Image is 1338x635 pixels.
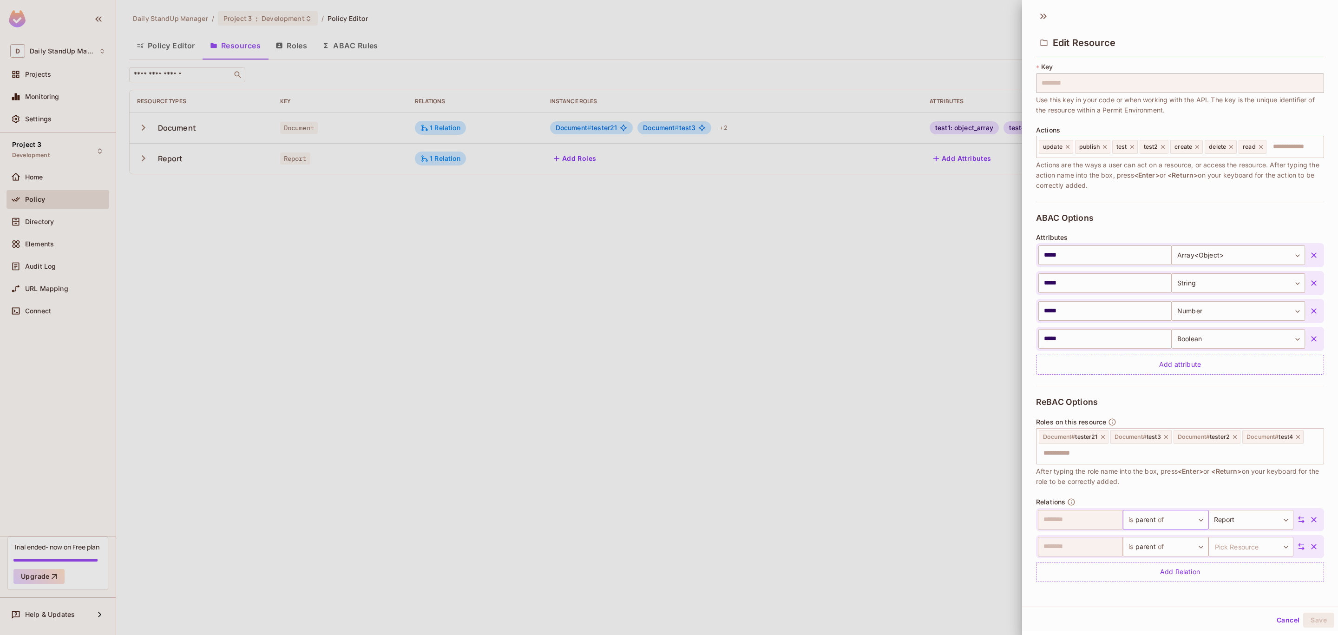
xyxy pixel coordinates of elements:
span: Actions are the ways a user can act on a resource, or access the resource. After typing the actio... [1036,160,1324,191]
div: Add Relation [1036,562,1324,582]
span: of [1156,539,1164,554]
span: is [1128,539,1135,554]
span: test4 [1246,433,1293,441]
span: Document # [1043,433,1075,440]
span: delete [1209,143,1226,151]
div: Document#tester2 [1174,430,1240,444]
span: <Return> [1167,171,1198,179]
span: ABAC Options [1036,213,1094,223]
div: Document#tester21 [1039,430,1108,444]
div: Number [1172,301,1305,321]
div: Report [1208,510,1293,529]
span: Actions [1036,126,1060,134]
span: Relations [1036,498,1065,506]
span: test2 [1144,143,1158,151]
span: tester2 [1178,433,1230,441]
span: Edit Resource [1053,37,1115,48]
span: <Return> [1211,467,1241,475]
span: Roles on this resource [1036,418,1106,426]
span: is [1128,512,1135,527]
button: Cancel [1273,613,1303,628]
div: Document#test3 [1110,430,1172,444]
span: <Enter> [1134,171,1160,179]
div: Document#test4 [1242,430,1304,444]
div: Boolean [1172,329,1305,349]
span: tester21 [1043,433,1098,441]
button: Save [1303,613,1334,628]
span: create [1174,143,1192,151]
span: test [1116,143,1127,151]
span: Document # [1115,433,1147,440]
div: update [1039,140,1073,154]
div: create [1170,140,1203,154]
span: <Enter> [1178,467,1203,475]
span: ReBAC Options [1036,397,1098,407]
div: delete [1205,140,1237,154]
div: read [1239,140,1266,154]
div: Array<Object> [1172,245,1305,265]
span: After typing the role name into the box, press or on your keyboard for the role to be correctly a... [1036,466,1324,487]
div: Add attribute [1036,355,1324,375]
span: test3 [1115,433,1161,441]
span: of [1156,512,1164,527]
div: test [1112,140,1138,154]
div: publish [1075,140,1110,154]
span: Key [1041,63,1053,71]
div: parent [1123,510,1208,529]
span: read [1243,143,1256,151]
span: publish [1079,143,1100,151]
div: test2 [1140,140,1169,154]
span: Document # [1178,433,1210,440]
span: update [1043,143,1063,151]
span: Use this key in your code or when working with the API. The key is the unique identifier of the r... [1036,95,1324,115]
div: parent [1123,537,1208,556]
div: String [1172,273,1305,293]
span: Document # [1246,433,1279,440]
span: Attributes [1036,234,1068,241]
